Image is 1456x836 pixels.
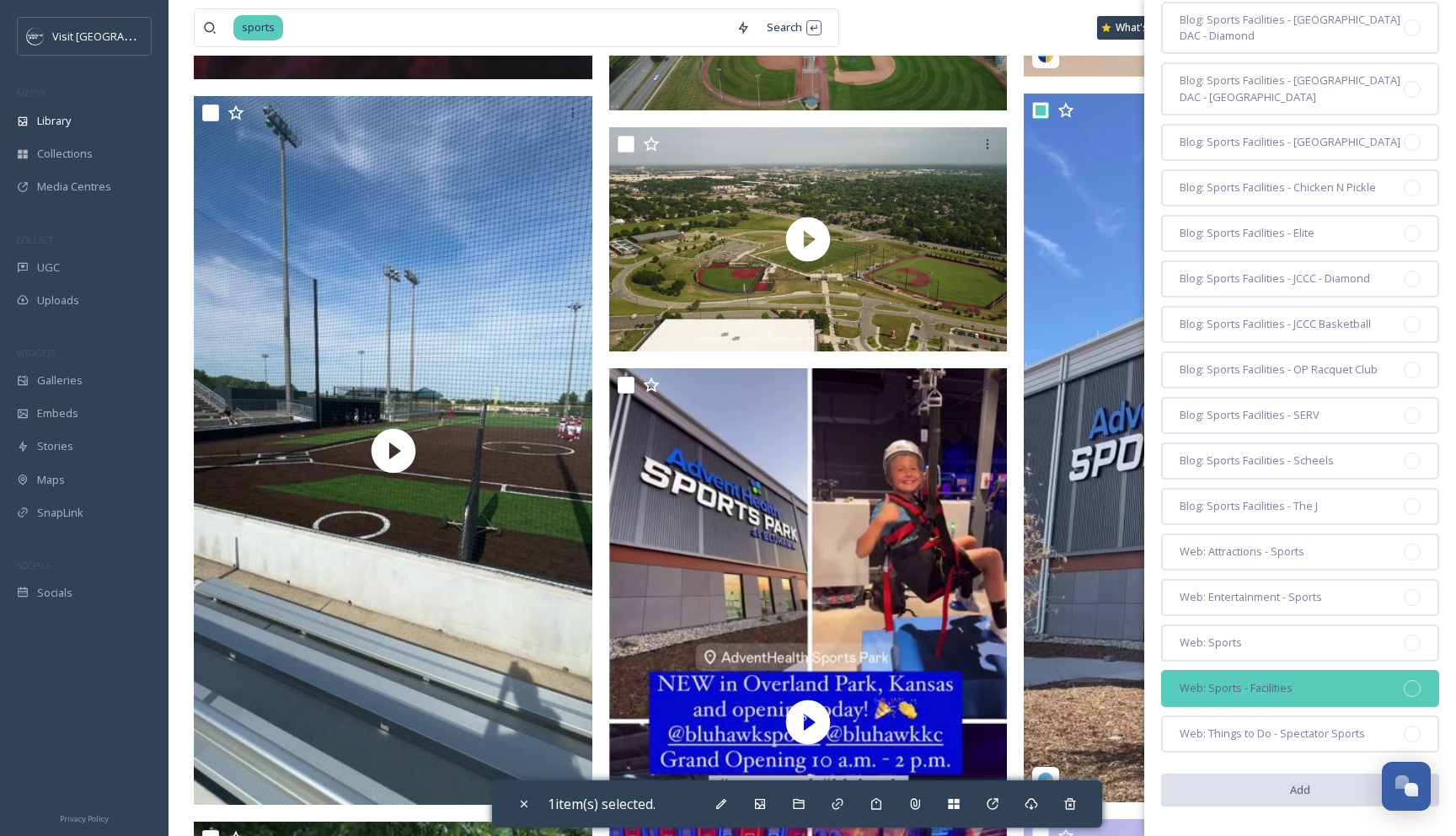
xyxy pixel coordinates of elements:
[1180,12,1404,44] span: Blog: Sports Facilities - [GEOGRAPHIC_DATA] DAC - Diamond
[1180,589,1322,605] span: Web: Entertainment - Sports
[1180,316,1371,332] span: Blog: Sports Facilities - JCCC Basketball
[1097,16,1181,40] a: What's New
[37,585,72,601] span: Socials
[1180,407,1319,423] span: Blog: Sports Facilities - SERV
[17,559,51,571] span: SOCIALS
[1161,774,1439,807] button: Add
[37,179,111,195] span: Media Centres
[233,15,283,40] span: sports
[37,372,83,389] span: Galleries
[1180,544,1304,560] span: Web: Attractions - Sports
[1180,225,1314,241] span: Blog: Sports Facilities - Elite
[1180,134,1400,150] span: Blog: Sports Facilities - [GEOGRAPHIC_DATA]
[194,96,592,805] img: thumbnail
[1180,453,1334,469] span: Blog: Sports Facilities - Scheels
[17,87,46,99] span: MEDIA
[37,113,71,129] span: Library
[37,405,78,421] span: Embeds
[1180,726,1365,742] span: Web: Things to Do - Spectator Sports
[1180,362,1378,378] span: Blog: Sports Facilities - OP Racquet Club
[27,28,44,45] img: c3es6xdrejuflcaqpovn.png
[17,346,56,359] span: WIDGETS
[1180,271,1370,287] span: Blog: Sports Facilities - JCCC - Diamond
[60,807,109,828] a: Privacy Policy
[1180,72,1404,104] span: Blog: Sports Facilities - [GEOGRAPHIC_DATA] DAC - [GEOGRAPHIC_DATA]
[1180,498,1318,514] span: Blog: Sports Facilities - The J
[37,472,65,488] span: Maps
[1180,635,1242,651] span: Web: Sports
[1037,772,1054,789] img: snapsea-logo.png
[1180,180,1376,196] span: Blog: Sports Facilities - Chicken N Pickle
[37,438,73,454] span: Stories
[37,292,79,308] span: Uploads
[548,795,656,813] span: 1 item(s) selected.
[609,127,1008,351] img: thumbnail
[52,28,183,44] span: Visit [GEOGRAPHIC_DATA]
[37,260,60,276] span: UGC
[37,146,93,162] span: Collections
[1024,94,1422,802] img: thumbnail
[1180,680,1293,696] span: Web: Sports - Facilities
[60,813,109,824] span: Privacy Policy
[37,505,83,521] span: SnapLink
[17,233,53,246] span: COLLECT
[1382,762,1431,811] button: Open Chat
[758,11,830,44] div: Search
